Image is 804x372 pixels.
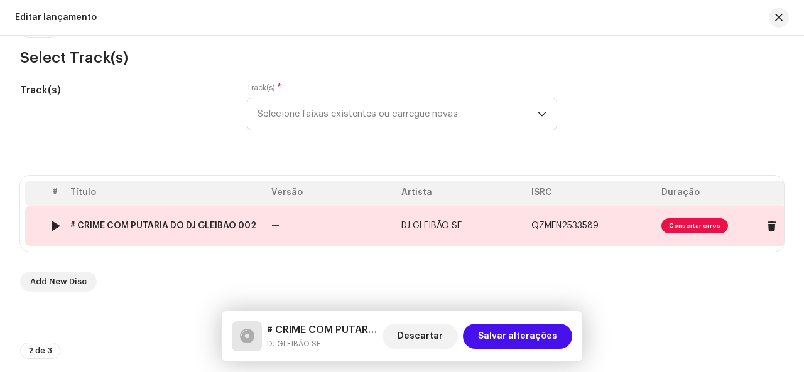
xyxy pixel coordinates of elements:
[258,98,538,130] span: Selecione faixas existentes ou carregue novas
[396,181,526,206] th: Artista
[526,181,656,206] th: ISRC
[538,98,546,130] div: dropdown trigger
[656,181,786,206] th: Duração
[70,221,256,231] div: # CRIME COM PUTARIA DO DJ GLEIBÃO 002
[531,221,599,230] span: QZMEN2533589
[401,221,462,230] span: DJ GLEIBÃO SF
[661,218,728,233] span: Consertar erros
[20,83,227,98] h5: Track(s)
[266,181,396,206] th: Versão
[271,221,280,230] span: —
[247,83,281,93] label: Track(s)
[20,48,784,68] h3: Select Track(s)
[65,181,266,206] th: Título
